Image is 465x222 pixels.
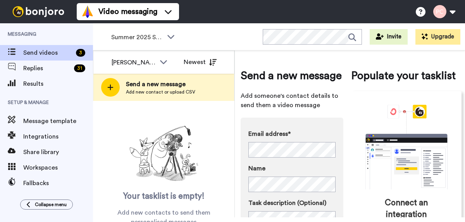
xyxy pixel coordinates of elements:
[241,91,343,110] span: Add someone's contact details to send them a video message
[370,29,408,45] button: Invite
[20,199,73,210] button: Collapse menu
[415,29,460,45] button: Upgrade
[351,68,462,83] span: Populate your tasklist
[23,132,93,141] span: Integrations
[112,58,156,67] div: [PERSON_NAME]
[248,164,265,173] span: Name
[23,147,93,157] span: Share library
[23,163,93,172] span: Workspaces
[123,191,205,202] span: Your tasklist is empty!
[81,5,94,18] img: vm-color.svg
[125,123,203,185] img: ready-set-action.png
[126,89,195,95] span: Add new contact or upload CSV
[74,64,85,72] div: 31
[248,129,336,139] label: Email address*
[248,198,336,208] label: Task description (Optional)
[35,201,67,208] span: Collapse menu
[98,6,157,17] span: Video messaging
[241,68,343,83] span: Send a new message
[23,64,71,73] span: Replies
[178,54,222,70] button: Newest
[76,49,85,57] div: 3
[9,6,67,17] img: bj-logo-header-white.svg
[23,79,93,88] span: Results
[348,105,465,189] div: animation
[23,116,93,126] span: Message template
[23,179,93,188] span: Fallbacks
[111,33,163,42] span: Summer 2025 Surveys
[126,80,195,89] span: Send a new message
[23,48,73,57] span: Send videos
